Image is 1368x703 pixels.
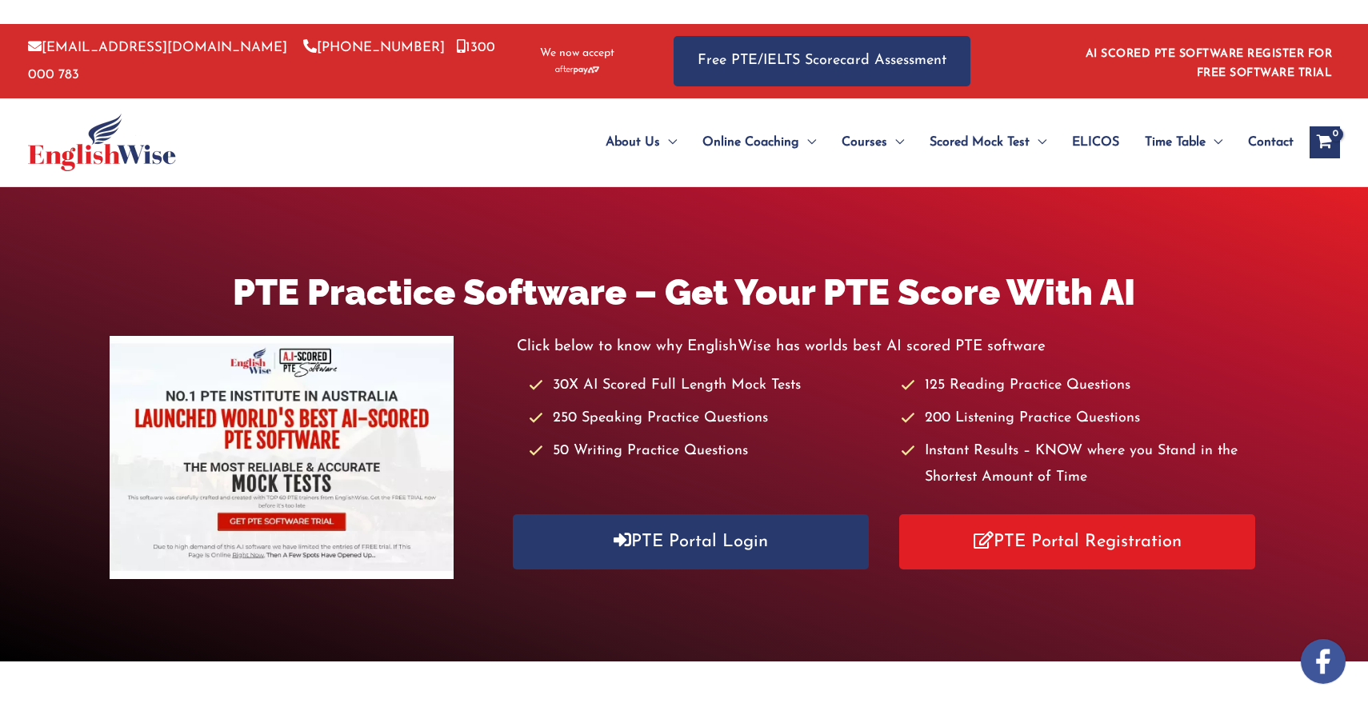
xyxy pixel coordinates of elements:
a: 1300 000 783 [28,41,495,81]
span: ELICOS [1072,114,1119,170]
a: Free PTE/IELTS Scorecard Assessment [674,36,970,86]
span: Menu Toggle [1206,114,1222,170]
p: Click below to know why EnglishWise has worlds best AI scored PTE software [517,334,1259,360]
img: pte-institute-main [110,336,454,579]
li: 200 Listening Practice Questions [901,405,1258,432]
span: Online Coaching [702,114,799,170]
a: ELICOS [1059,114,1132,170]
a: View Shopping Cart, empty [1310,126,1340,158]
span: About Us [606,114,660,170]
span: Menu Toggle [887,114,904,170]
nav: Site Navigation: Main Menu [567,114,1294,170]
a: Online CoachingMenu Toggle [690,114,829,170]
li: Instant Results – KNOW where you Stand in the Shortest Amount of Time [901,438,1258,492]
span: Menu Toggle [799,114,816,170]
a: Scored Mock TestMenu Toggle [917,114,1059,170]
a: About UsMenu Toggle [593,114,690,170]
a: Time TableMenu Toggle [1132,114,1235,170]
a: CoursesMenu Toggle [829,114,917,170]
a: PTE Portal Login [513,514,869,569]
span: We now accept [540,46,614,62]
img: cropped-ew-logo [28,114,176,171]
a: Contact [1235,114,1294,170]
li: 250 Speaking Practice Questions [529,405,886,432]
a: [PHONE_NUMBER] [303,41,445,54]
span: Menu Toggle [660,114,677,170]
li: 50 Writing Practice Questions [529,438,886,465]
aside: Header Widget 1 [1076,35,1340,87]
span: Menu Toggle [1030,114,1046,170]
li: 30X AI Scored Full Length Mock Tests [529,373,886,399]
span: Time Table [1145,114,1206,170]
img: white-facebook.png [1301,639,1346,684]
span: Contact [1248,114,1294,170]
span: Courses [842,114,887,170]
a: AI SCORED PTE SOFTWARE REGISTER FOR FREE SOFTWARE TRIAL [1086,48,1333,79]
h1: PTE Practice Software – Get Your PTE Score With AI [110,267,1258,318]
a: PTE Portal Registration [899,514,1255,569]
a: [EMAIL_ADDRESS][DOMAIN_NAME] [28,41,287,54]
li: 125 Reading Practice Questions [901,373,1258,399]
img: Afterpay-Logo [555,66,599,74]
span: Scored Mock Test [930,114,1030,170]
